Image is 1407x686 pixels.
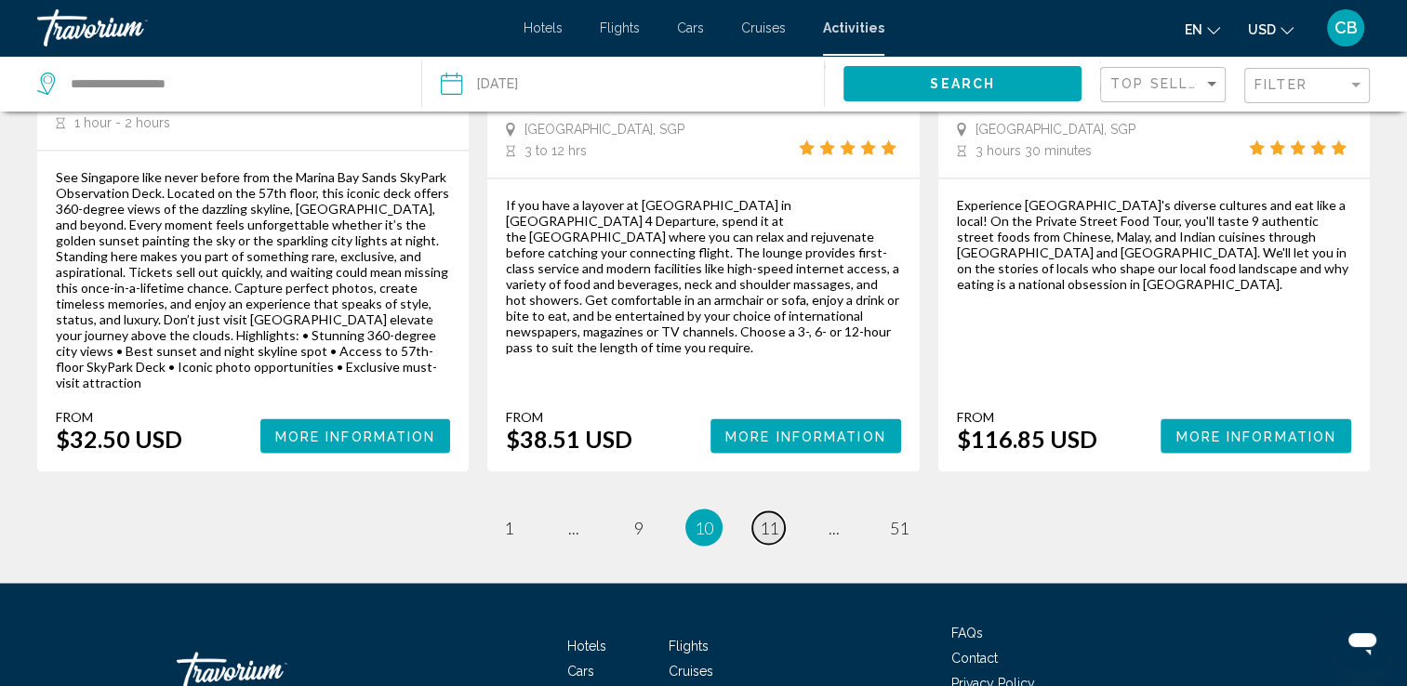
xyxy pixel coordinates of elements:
span: 10 [695,517,713,537]
a: Flights [669,638,709,653]
span: 51 [890,517,909,537]
button: Date: Jan 4, 2026 [441,56,825,112]
span: 3 to 12 hrs [524,143,587,158]
mat-select: Sort by [1110,77,1220,93]
span: Top Sellers [1110,76,1218,91]
span: More Information [725,429,886,443]
button: Filter [1244,67,1370,105]
button: More Information [260,418,451,453]
a: Cars [677,20,704,35]
span: en [1185,22,1202,37]
span: 1 [504,517,513,537]
div: $116.85 USD [957,425,1097,453]
a: Travorium [37,9,505,46]
iframe: Button to launch messaging window [1333,612,1392,671]
span: More Information [275,429,436,443]
div: $38.51 USD [506,425,632,453]
span: USD [1248,22,1276,37]
button: More Information [1161,418,1351,453]
span: Filter [1254,77,1307,92]
a: Cruises [669,663,713,678]
a: Cars [567,663,594,678]
a: Hotels [524,20,563,35]
button: User Menu [1321,8,1370,47]
span: Search [930,77,995,92]
button: Change currency [1248,16,1294,43]
button: More Information [710,418,901,453]
button: Change language [1185,16,1220,43]
a: Contact [951,650,998,665]
div: See Singapore like never before from the Marina Bay Sands SkyPark Observation Deck. Located on th... [56,169,450,390]
div: If you have a layover at [GEOGRAPHIC_DATA] in [GEOGRAPHIC_DATA] 4 Departure, spend it at the [GEO... [506,197,900,355]
ul: Pagination [37,508,1370,546]
span: 9 [634,517,644,537]
a: Flights [600,20,640,35]
span: More Information [1175,429,1336,443]
a: Hotels [567,638,606,653]
span: 3 hours 30 minutes [976,143,1092,158]
span: [GEOGRAPHIC_DATA], SGP [976,122,1135,137]
div: Experience [GEOGRAPHIC_DATA]'s diverse cultures and eat like a local! On the Private Street Food ... [957,197,1351,292]
span: CB [1334,19,1358,37]
span: ... [568,517,579,537]
div: From [957,409,1097,425]
a: Cruises [741,20,786,35]
span: 11 [760,517,778,537]
span: ... [829,517,840,537]
div: $32.50 USD [56,425,182,453]
div: From [56,409,182,425]
button: Search [843,66,1082,100]
a: FAQs [951,625,983,640]
span: 1 hour - 2 hours [74,115,170,130]
div: From [506,409,632,425]
a: Activities [823,20,884,35]
span: [GEOGRAPHIC_DATA], SGP [524,122,684,137]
